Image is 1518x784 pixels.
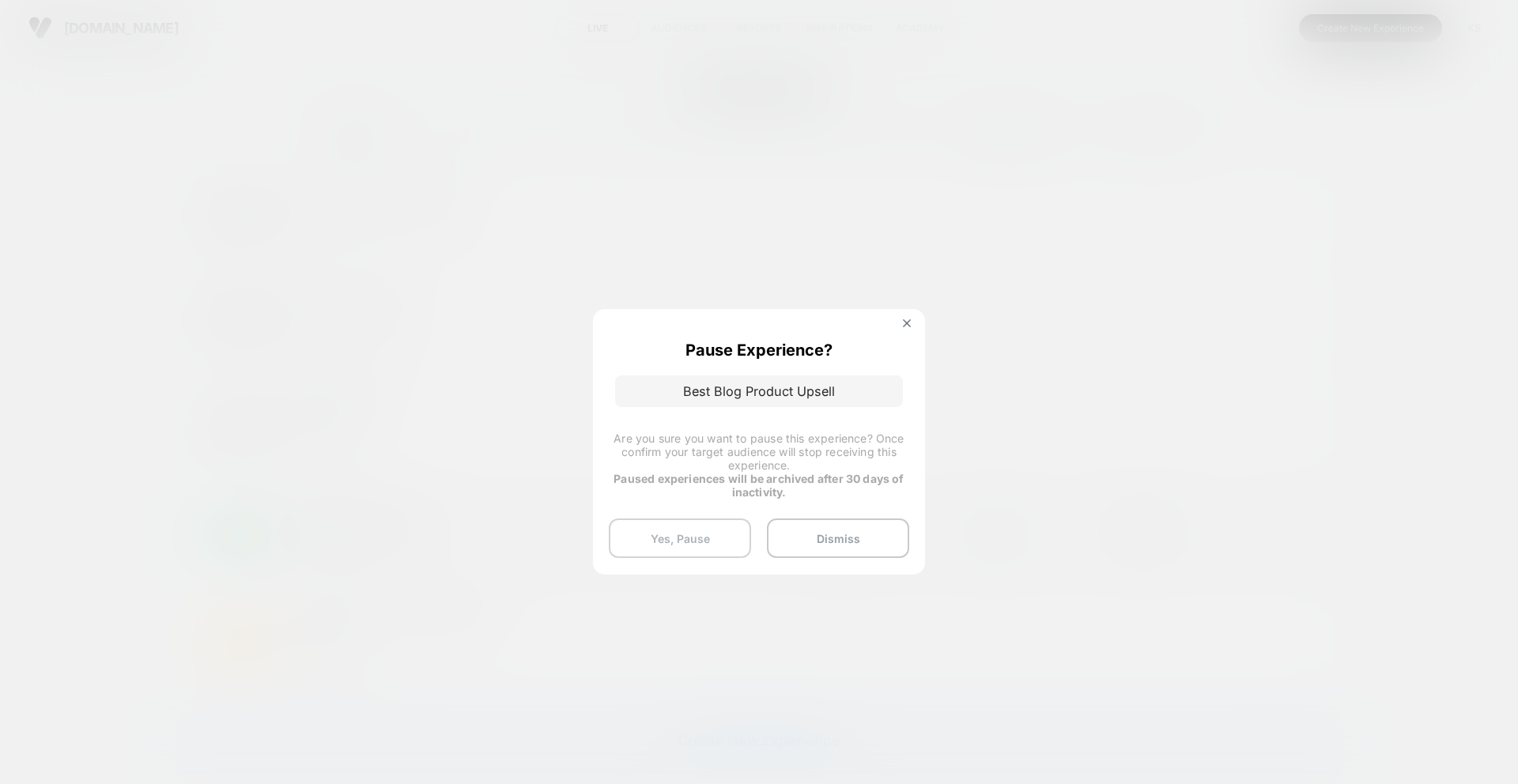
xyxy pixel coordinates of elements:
strong: Paused experiences will be archived after 30 days of inactivity. [614,472,904,499]
button: Yes, Pause [609,518,751,558]
button: Dismiss [767,518,909,558]
p: Pause Experience? [685,341,833,360]
span: Are you sure you want to pause this experience? Once confirm your target audience will stop recei... [614,432,904,472]
img: close [903,319,911,327]
p: Best Blog Product Upsell [615,375,903,407]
